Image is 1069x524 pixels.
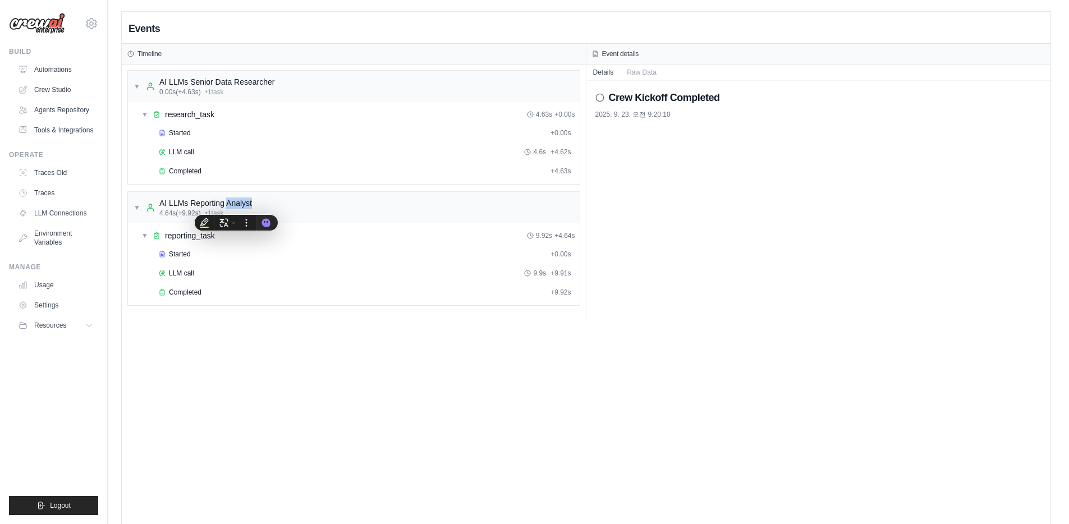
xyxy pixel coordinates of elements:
[169,269,194,278] span: LLM call
[169,167,201,176] span: Completed
[550,250,571,259] span: + 0.00s
[159,88,201,96] span: 0.00s (+4.63s)
[586,65,621,80] button: Details
[9,496,98,515] button: Logout
[550,167,571,176] span: + 4.63s
[159,197,252,209] div: AI LLMs Reporting Analyst
[554,110,575,119] span: + 0.00s
[34,321,66,330] span: Resources
[609,90,720,105] h2: Crew Kickoff Completed
[165,109,214,120] span: research_task
[9,263,98,272] div: Manage
[9,13,65,34] img: Logo
[129,21,160,36] h2: Events
[533,148,546,157] span: 4.6s
[550,288,571,297] span: + 9.92s
[13,296,98,314] a: Settings
[533,269,546,278] span: 9.9s
[205,88,224,96] span: • 1 task
[13,276,98,294] a: Usage
[50,501,71,510] span: Logout
[536,231,552,240] span: 9.92s
[13,121,98,139] a: Tools & Integrations
[134,82,140,91] span: ▼
[550,128,571,137] span: + 0.00s
[13,224,98,251] a: Environment Variables
[13,184,98,202] a: Traces
[159,209,201,218] span: 4.64s (+9.92s)
[554,231,575,240] span: + 4.64s
[1013,470,1069,524] iframe: Chat Widget
[169,128,191,137] span: Started
[205,209,224,218] span: • 1 task
[550,148,571,157] span: + 4.62s
[595,110,1042,119] div: 2025. 9. 23. 오전 9:20:10
[141,231,148,240] span: ▼
[620,65,663,80] button: Raw Data
[159,76,274,88] div: AI LLMs Senior Data Researcher
[1013,470,1069,524] div: 채팅 위젯
[13,164,98,182] a: Traces Old
[169,148,194,157] span: LLM call
[169,250,191,259] span: Started
[9,150,98,159] div: Operate
[137,49,162,58] h3: Timeline
[141,110,148,119] span: ▼
[134,203,140,212] span: ▼
[169,288,201,297] span: Completed
[13,316,98,334] button: Resources
[9,47,98,56] div: Build
[13,101,98,119] a: Agents Repository
[550,269,571,278] span: + 9.91s
[13,81,98,99] a: Crew Studio
[165,230,215,241] span: reporting_task
[13,204,98,222] a: LLM Connections
[536,110,552,119] span: 4.63s
[13,61,98,79] a: Automations
[602,49,639,58] h3: Event details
